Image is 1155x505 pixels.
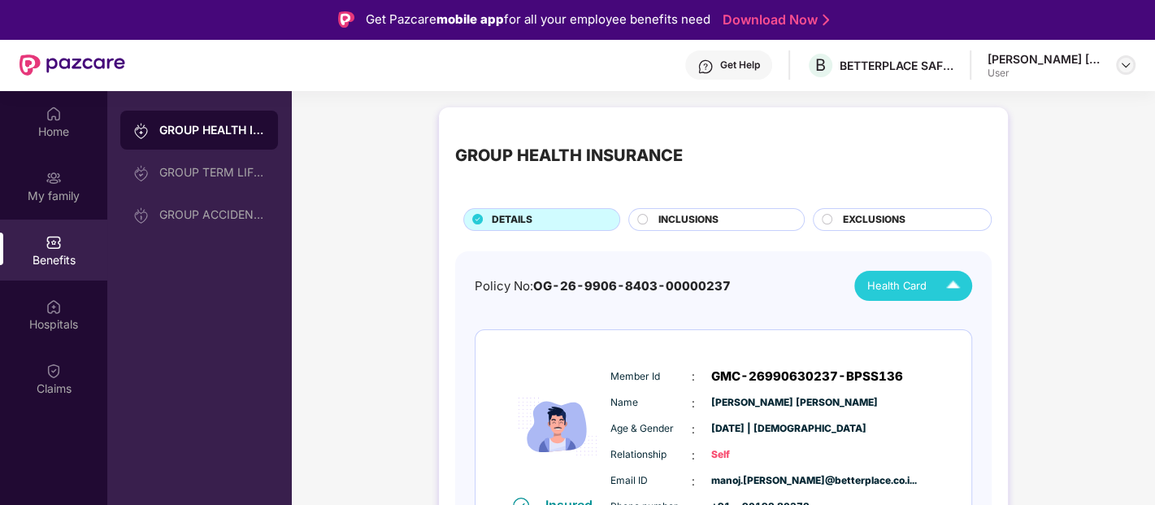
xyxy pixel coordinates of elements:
[338,11,354,28] img: Logo
[475,276,731,296] div: Policy No:
[711,421,792,437] span: [DATE] | [DEMOGRAPHIC_DATA]
[610,473,692,489] span: Email ID
[723,11,824,28] a: Download Now
[692,394,695,412] span: :
[610,421,692,437] span: Age & Gender
[843,212,905,228] span: EXCLUSIONS
[610,395,692,411] span: Name
[720,59,760,72] div: Get Help
[46,234,62,250] img: svg+xml;base64,PHN2ZyBpZD0iQmVuZWZpdHMiIHhtbG5zPSJodHRwOi8vd3d3LnczLm9yZy8yMDAwL3N2ZyIgd2lkdGg9Ij...
[455,143,683,168] div: GROUP HEALTH INSURANCE
[867,277,927,294] span: Health Card
[988,51,1101,67] div: [PERSON_NAME] [PERSON_NAME]
[711,395,792,411] span: [PERSON_NAME] [PERSON_NAME]
[815,55,826,75] span: B
[159,208,265,221] div: GROUP ACCIDENTAL INSURANCE
[711,367,903,386] span: GMC-26990630237-BPSS136
[692,446,695,464] span: :
[692,420,695,438] span: :
[20,54,125,76] img: New Pazcare Logo
[46,298,62,315] img: svg+xml;base64,PHN2ZyBpZD0iSG9zcGl0YWxzIiB4bWxucz0iaHR0cDovL3d3dy53My5vcmcvMjAwMC9zdmciIHdpZHRoPS...
[610,447,692,463] span: Relationship
[436,11,504,27] strong: mobile app
[854,271,971,301] button: Health Card
[692,368,695,385] span: :
[509,357,606,497] img: icon
[988,67,1101,80] div: User
[492,212,532,228] span: DETAILS
[697,59,714,75] img: svg+xml;base64,PHN2ZyBpZD0iSGVscC0zMngzMiIgeG1sbnM9Imh0dHA6Ly93d3cudzMub3JnLzIwMDAvc3ZnIiB3aWR0aD...
[133,123,150,139] img: svg+xml;base64,PHN2ZyB3aWR0aD0iMjAiIGhlaWdodD0iMjAiIHZpZXdCb3g9IjAgMCAyMCAyMCIgZmlsbD0ibm9uZSIgeG...
[711,473,792,489] span: manoj.[PERSON_NAME]@betterplace.co.i...
[46,363,62,379] img: svg+xml;base64,PHN2ZyBpZD0iQ2xhaW0iIHhtbG5zPSJodHRwOi8vd3d3LnczLm9yZy8yMDAwL3N2ZyIgd2lkdGg9IjIwIi...
[1119,59,1132,72] img: svg+xml;base64,PHN2ZyBpZD0iRHJvcGRvd24tMzJ4MzIiIHhtbG5zPSJodHRwOi8vd3d3LnczLm9yZy8yMDAwL3N2ZyIgd2...
[658,212,719,228] span: INCLUSIONS
[159,166,265,179] div: GROUP TERM LIFE INSURANCE
[533,278,731,294] span: OG-26-9906-8403-00000237
[159,122,265,138] div: GROUP HEALTH INSURANCE
[692,472,695,490] span: :
[711,447,792,463] span: Self
[823,11,829,28] img: Stroke
[133,207,150,224] img: svg+xml;base64,PHN2ZyB3aWR0aD0iMjAiIGhlaWdodD0iMjAiIHZpZXdCb3g9IjAgMCAyMCAyMCIgZmlsbD0ibm9uZSIgeG...
[939,272,967,300] img: Icuh8uwCUCF+XjCZyLQsAKiDCM9HiE6CMYmKQaPGkZKaA32CAAACiQcFBJY0IsAAAAASUVORK5CYII=
[366,10,710,29] div: Get Pazcare for all your employee benefits need
[46,106,62,122] img: svg+xml;base64,PHN2ZyBpZD0iSG9tZSIgeG1sbnM9Imh0dHA6Ly93d3cudzMub3JnLzIwMDAvc3ZnIiB3aWR0aD0iMjAiIG...
[610,369,692,385] span: Member Id
[46,170,62,186] img: svg+xml;base64,PHN2ZyB3aWR0aD0iMjAiIGhlaWdodD0iMjAiIHZpZXdCb3g9IjAgMCAyMCAyMCIgZmlsbD0ibm9uZSIgeG...
[133,165,150,181] img: svg+xml;base64,PHN2ZyB3aWR0aD0iMjAiIGhlaWdodD0iMjAiIHZpZXdCb3g9IjAgMCAyMCAyMCIgZmlsbD0ibm9uZSIgeG...
[840,58,953,73] div: BETTERPLACE SAFETY SOLUTIONS PRIVATE LIMITED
